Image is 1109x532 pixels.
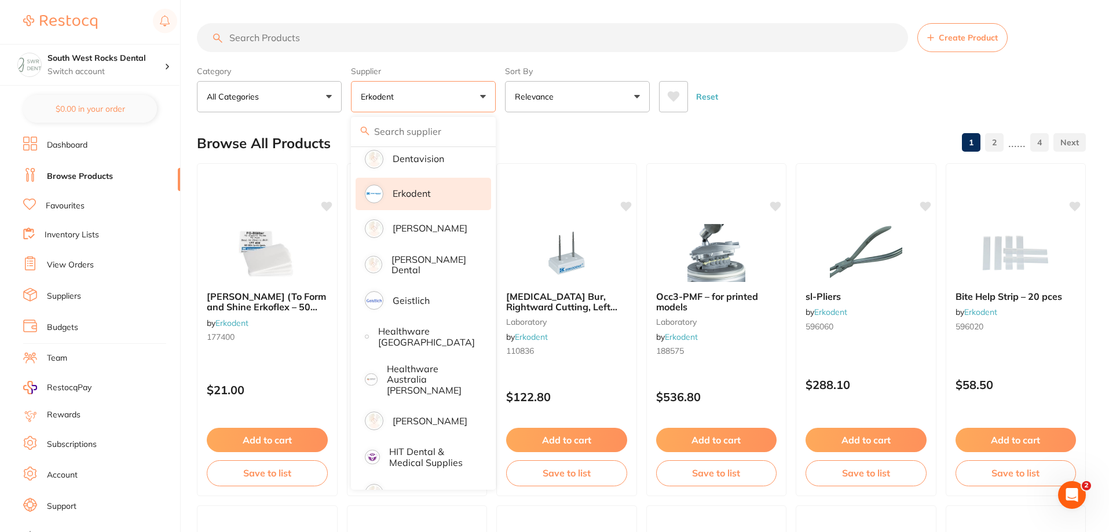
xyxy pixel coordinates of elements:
[962,131,980,154] a: 1
[389,446,475,468] p: HIT Dental & Medical Supplies
[207,428,328,452] button: Add to cart
[806,291,927,302] b: sl-Pliers
[656,291,777,313] b: Occ3-PMF – for printed models
[393,416,467,426] p: [PERSON_NAME]
[828,224,903,282] img: sl-Pliers
[939,33,998,42] span: Create Product
[367,486,382,501] img: Horseley
[367,221,382,236] img: Erskine
[693,81,722,112] button: Reset
[515,91,558,102] p: Relevance
[23,9,97,35] a: Restocq Logo
[506,291,617,324] span: [MEDICAL_DATA] Bur, Rightward Cutting, Left Spiral (2 Pces)
[391,254,475,276] p: [PERSON_NAME] Dental
[814,307,847,317] a: Erkodent
[506,291,627,313] b: Fissure Bur, Rightward Cutting, Left Spiral (2 Pces)
[197,135,331,152] h2: Browse All Products
[806,307,847,317] span: by
[361,91,398,102] p: Erkodent
[229,224,305,282] img: FG Sheets (To Form and Shine Erkoflex – 50 sheets)
[806,291,841,302] span: sl-Pliers
[47,66,164,78] p: Switch account
[45,229,99,241] a: Inventory Lists
[506,390,627,403] p: $122.80
[1082,481,1091,490] span: 2
[529,224,604,282] img: Fissure Bur, Rightward Cutting, Left Spiral (2 Pces)
[656,460,777,486] button: Save to list
[367,452,378,463] img: HIT Dental & Medical Supplies
[215,318,248,328] a: Erkodent
[207,318,248,328] span: by
[506,346,534,356] span: 110836
[367,413,382,428] img: Henry Schein Halas
[393,295,430,306] p: Geistlich
[197,23,908,52] input: Search Products
[207,460,328,486] button: Save to list
[393,223,467,233] p: [PERSON_NAME]
[956,307,997,317] span: by
[47,382,91,394] span: RestocqPay
[956,291,1077,302] b: Bite Help Strip – 20 pces
[47,140,87,151] a: Dashboard
[207,291,326,324] span: [PERSON_NAME] (To Form and Shine Erkoflex – 50 sheets)
[1058,481,1086,509] iframe: Intercom live chat
[806,428,927,452] button: Add to cart
[18,53,41,76] img: South West Rocks Dental
[47,322,78,333] a: Budgets
[207,91,263,102] p: All Categories
[47,469,78,481] a: Account
[351,81,496,112] button: Erkodent
[47,439,97,450] a: Subscriptions
[47,353,67,364] a: Team
[47,171,113,182] a: Browse Products
[506,317,627,326] small: laboratory
[367,186,382,201] img: Erkodent
[956,378,1077,391] p: $58.50
[23,381,37,394] img: RestocqPay
[207,291,328,313] b: FG Sheets (To Form and Shine Erkoflex – 50 sheets)
[978,224,1053,282] img: Bite Help Strip – 20 pces
[23,95,157,123] button: $0.00 in your order
[506,332,548,342] span: by
[393,153,444,164] p: Dentavision
[505,66,650,76] label: Sort By
[917,23,1008,52] button: Create Product
[656,317,777,326] small: laboratory
[367,375,376,384] img: Healthware Australia Ridley
[964,307,997,317] a: Erkodent
[367,258,380,271] img: Erskine Dental
[207,383,328,397] p: $21.00
[46,200,85,212] a: Favourites
[679,224,754,282] img: Occ3-PMF – for printed models
[23,381,91,394] a: RestocqPay
[197,66,342,76] label: Category
[806,460,927,486] button: Save to list
[505,81,650,112] button: Relevance
[956,428,1077,452] button: Add to cart
[806,321,833,332] span: 596060
[47,501,76,512] a: Support
[515,332,548,342] a: Erkodent
[367,336,367,337] img: Healthware Australia
[806,378,927,391] p: $288.10
[197,81,342,112] button: All Categories
[393,488,431,498] p: Horseley
[207,332,235,342] span: 177400
[387,364,475,395] p: Healthware Australia [PERSON_NAME]
[656,428,777,452] button: Add to cart
[47,409,80,421] a: Rewards
[1008,136,1026,149] p: ......
[367,293,382,308] img: Geistlich
[985,131,1004,154] a: 2
[656,332,698,342] span: by
[956,460,1077,486] button: Save to list
[506,428,627,452] button: Add to cart
[378,326,475,347] p: Healthware [GEOGRAPHIC_DATA]
[1030,131,1049,154] a: 4
[665,332,698,342] a: Erkodent
[47,259,94,271] a: View Orders
[351,66,496,76] label: Supplier
[656,390,777,403] p: $536.80
[47,53,164,64] h4: South West Rocks Dental
[506,460,627,486] button: Save to list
